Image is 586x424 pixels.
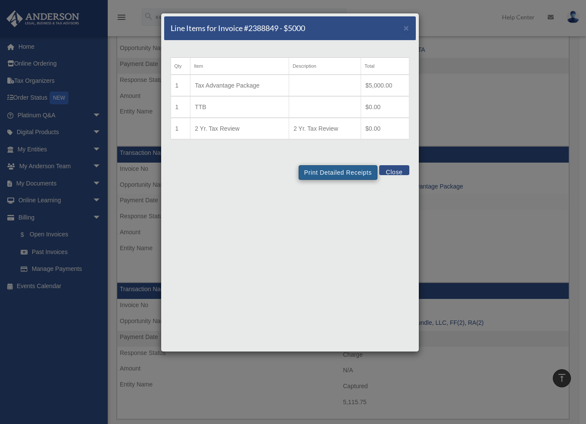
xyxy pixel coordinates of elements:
td: 1 [171,75,190,96]
td: 2 Yr. Tax Review [190,118,289,139]
td: Tax Advantage Package [190,75,289,96]
button: Print Detailed Receipts [299,165,377,180]
td: $0.00 [361,96,409,118]
button: Close [404,23,409,32]
h5: Line Items for Invoice #2388849 - $5000 [171,23,305,34]
td: TTB [190,96,289,118]
td: 2 Yr. Tax Review [289,118,361,139]
span: × [404,23,409,33]
th: Qty [171,58,190,75]
th: Item [190,58,289,75]
td: $0.00 [361,118,409,139]
td: $5,000.00 [361,75,409,96]
td: 1 [171,118,190,139]
th: Description [289,58,361,75]
button: Close [379,165,409,175]
td: 1 [171,96,190,118]
th: Total [361,58,409,75]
